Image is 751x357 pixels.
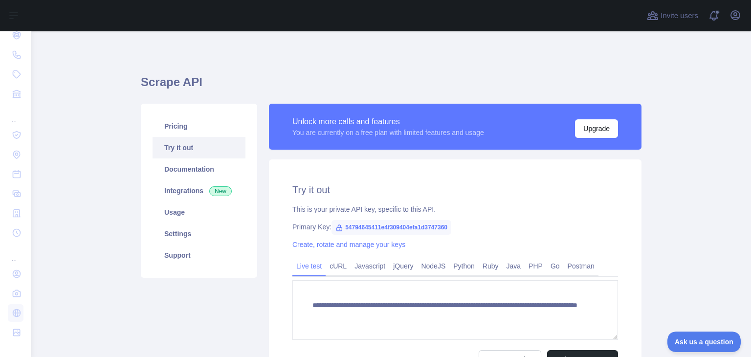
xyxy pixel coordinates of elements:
a: PHP [525,258,547,274]
a: Pricing [153,115,245,137]
a: Ruby [479,258,503,274]
a: Usage [153,201,245,223]
a: cURL [326,258,351,274]
a: NodeJS [417,258,449,274]
a: Documentation [153,158,245,180]
button: Upgrade [575,119,618,138]
div: ... [8,105,23,124]
a: Python [449,258,479,274]
h1: Scrape API [141,74,641,98]
a: Java [503,258,525,274]
div: ... [8,244,23,263]
h2: Try it out [292,183,618,197]
button: Invite users [645,8,700,23]
a: Integrations New [153,180,245,201]
a: Go [547,258,564,274]
iframe: Toggle Customer Support [667,332,741,352]
a: Postman [564,258,598,274]
span: New [209,186,232,196]
span: Invite users [661,10,698,22]
a: Support [153,245,245,266]
a: Live test [292,258,326,274]
div: You are currently on a free plan with limited features and usage [292,128,484,137]
a: Javascript [351,258,389,274]
a: Try it out [153,137,245,158]
a: jQuery [389,258,417,274]
div: This is your private API key, specific to this API. [292,204,618,214]
div: Unlock more calls and features [292,116,484,128]
span: 54794645411e4f309404efa1d3747360 [331,220,451,235]
a: Settings [153,223,245,245]
a: Create, rotate and manage your keys [292,241,405,248]
div: Primary Key: [292,222,618,232]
